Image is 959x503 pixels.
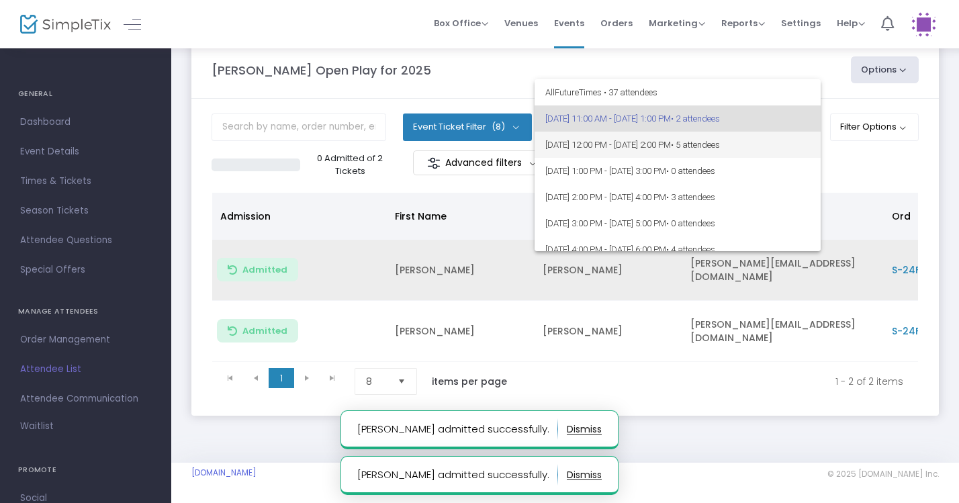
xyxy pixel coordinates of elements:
span: [DATE] 3:00 PM - [DATE] 5:00 PM [545,210,810,236]
span: [DATE] 1:00 PM - [DATE] 3:00 PM [545,158,810,184]
span: • 0 attendees [666,166,715,176]
button: dismiss [567,418,602,440]
p: [PERSON_NAME] admitted successfully. [357,418,558,440]
span: [DATE] 12:00 PM - [DATE] 2:00 PM [545,132,810,158]
span: • 2 attendees [671,113,720,124]
span: • 5 attendees [671,140,720,150]
span: • 4 attendees [666,244,715,255]
span: [DATE] 4:00 PM - [DATE] 6:00 PM [545,236,810,263]
span: All Future Times • 37 attendees [545,79,810,105]
span: [DATE] 2:00 PM - [DATE] 4:00 PM [545,184,810,210]
span: • 0 attendees [666,218,715,228]
p: [PERSON_NAME] admitted successfully. [357,464,558,486]
span: [DATE] 11:00 AM - [DATE] 1:00 PM [545,105,810,132]
span: • 3 attendees [666,192,715,202]
button: dismiss [567,464,602,486]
